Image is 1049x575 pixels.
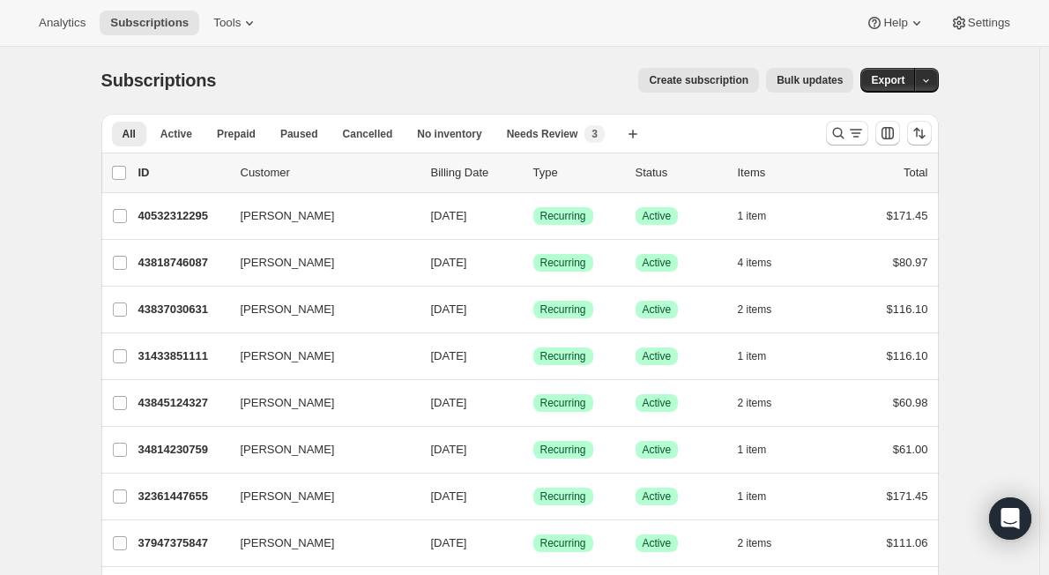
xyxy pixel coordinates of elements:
span: Active [643,256,672,270]
span: [PERSON_NAME] [241,301,335,318]
button: 2 items [738,531,792,556]
button: 2 items [738,297,792,322]
span: All [123,127,136,141]
p: 43837030631 [138,301,227,318]
span: Active [643,489,672,504]
button: Export [860,68,915,93]
div: Open Intercom Messenger [989,497,1031,540]
button: Subscriptions [100,11,199,35]
span: [DATE] [431,349,467,362]
span: Subscriptions [110,16,189,30]
span: Cancelled [343,127,393,141]
span: Paused [280,127,318,141]
span: Active [643,536,672,550]
div: 40532312295[PERSON_NAME][DATE]SuccessRecurringSuccessActive1 item$171.45 [138,204,928,228]
span: Needs Review [507,127,578,141]
div: Type [533,164,621,182]
span: Create subscription [649,73,748,87]
p: 37947375847 [138,534,227,552]
p: 32361447655 [138,488,227,505]
span: [DATE] [431,443,467,456]
span: [DATE] [431,396,467,409]
div: 31433851111[PERSON_NAME][DATE]SuccessRecurringSuccessActive1 item$116.10 [138,344,928,369]
span: 1 item [738,443,767,457]
span: Export [871,73,904,87]
span: 1 item [738,489,767,504]
span: $61.00 [893,443,928,456]
p: Status [636,164,724,182]
span: Recurring [540,209,586,223]
span: 1 item [738,349,767,363]
span: 2 items [738,396,772,410]
span: $111.06 [887,536,928,549]
span: Recurring [540,349,586,363]
p: 31433851111 [138,347,227,365]
div: 32361447655[PERSON_NAME][DATE]SuccessRecurringSuccessActive1 item$171.45 [138,484,928,509]
span: Prepaid [217,127,256,141]
div: 43818746087[PERSON_NAME][DATE]SuccessRecurringSuccessActive4 items$80.97 [138,250,928,275]
button: [PERSON_NAME] [230,342,406,370]
span: Active [643,349,672,363]
button: [PERSON_NAME] [230,436,406,464]
button: [PERSON_NAME] [230,482,406,511]
span: Analytics [39,16,86,30]
div: IDCustomerBilling DateTypeStatusItemsTotal [138,164,928,182]
span: [PERSON_NAME] [241,394,335,412]
span: [PERSON_NAME] [241,254,335,272]
span: 1 item [738,209,767,223]
span: 2 items [738,536,772,550]
button: Tools [203,11,269,35]
span: [PERSON_NAME] [241,441,335,459]
button: [PERSON_NAME] [230,249,406,277]
span: Active [643,209,672,223]
span: $60.98 [893,396,928,409]
span: Recurring [540,302,586,317]
button: [PERSON_NAME] [230,529,406,557]
span: Subscriptions [101,71,217,90]
span: Tools [213,16,241,30]
span: Recurring [540,396,586,410]
span: $171.45 [887,489,928,503]
span: $80.97 [893,256,928,269]
button: Help [855,11,935,35]
p: Customer [241,164,417,182]
span: [DATE] [431,209,467,222]
button: Bulk updates [766,68,853,93]
span: [PERSON_NAME] [241,347,335,365]
span: [PERSON_NAME] [241,534,335,552]
p: 43818746087 [138,254,227,272]
span: $116.10 [887,302,928,316]
div: Items [738,164,826,182]
div: 37947375847[PERSON_NAME][DATE]SuccessRecurringSuccessActive2 items$111.06 [138,531,928,556]
p: Billing Date [431,164,519,182]
button: 1 item [738,344,786,369]
p: 34814230759 [138,441,227,459]
button: Sort the results [907,121,932,146]
button: 2 items [738,391,792,415]
span: Recurring [540,536,586,550]
span: [DATE] [431,256,467,269]
span: $116.10 [887,349,928,362]
button: Search and filter results [826,121,868,146]
span: Recurring [540,443,586,457]
p: 40532312295 [138,207,227,225]
div: 43837030631[PERSON_NAME][DATE]SuccessRecurringSuccessActive2 items$116.10 [138,297,928,322]
span: Active [160,127,192,141]
span: Active [643,302,672,317]
div: 43845124327[PERSON_NAME][DATE]SuccessRecurringSuccessActive2 items$60.98 [138,391,928,415]
span: Active [643,396,672,410]
button: 1 item [738,437,786,462]
button: Create subscription [638,68,759,93]
span: 4 items [738,256,772,270]
span: Recurring [540,256,586,270]
span: Settings [968,16,1010,30]
span: [DATE] [431,536,467,549]
button: 4 items [738,250,792,275]
span: [PERSON_NAME] [241,207,335,225]
span: [DATE] [431,302,467,316]
button: Customize table column order and visibility [875,121,900,146]
span: No inventory [417,127,481,141]
button: Create new view [619,122,647,146]
span: $171.45 [887,209,928,222]
p: ID [138,164,227,182]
